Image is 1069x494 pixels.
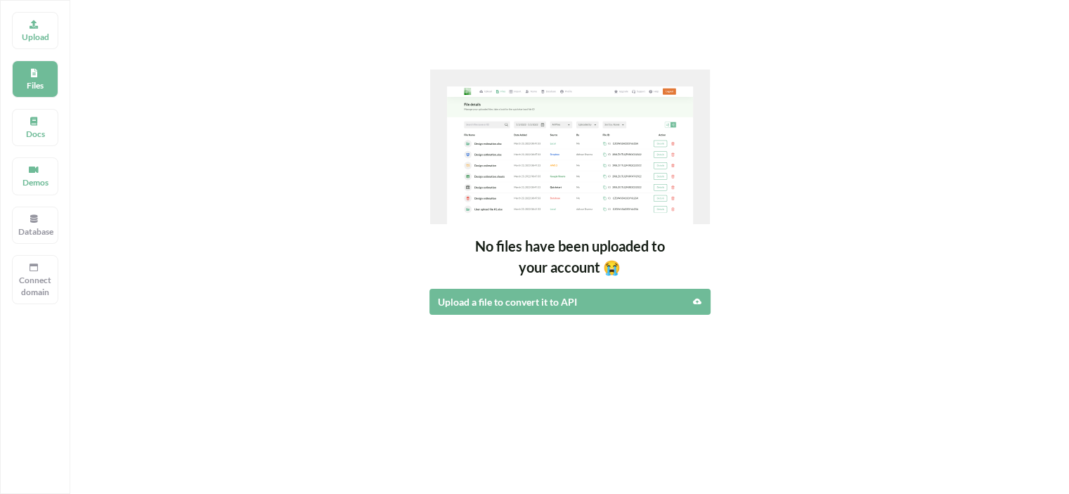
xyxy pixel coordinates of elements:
p: Upload [18,31,52,43]
img: No files uploaded [430,70,710,224]
p: Docs [18,128,52,140]
p: Database [18,226,52,238]
p: Demos [18,176,52,188]
span: No files have been uploaded to your account 😭 [475,238,665,275]
p: Connect domain [18,274,52,298]
p: Files [18,79,52,91]
button: Upload a file to convert it to API [429,289,711,315]
div: Upload a file to convert it to API [438,294,635,309]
